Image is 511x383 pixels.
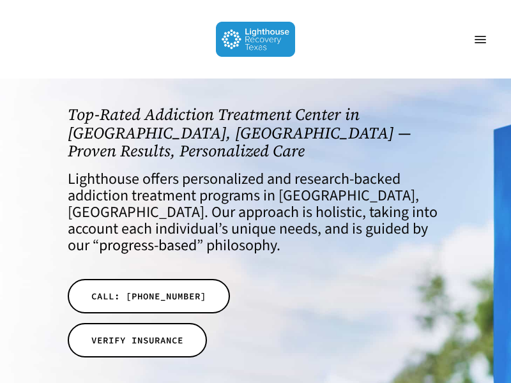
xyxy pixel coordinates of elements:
[68,171,443,254] h4: Lighthouse offers personalized and research-backed addiction treatment programs in [GEOGRAPHIC_DA...
[68,323,207,357] a: VERIFY INSURANCE
[468,33,493,46] a: Navigation Menu
[91,290,206,303] span: CALL: [PHONE_NUMBER]
[68,105,443,160] h1: Top-Rated Addiction Treatment Center in [GEOGRAPHIC_DATA], [GEOGRAPHIC_DATA] — Proven Results, Pe...
[216,22,296,57] img: Lighthouse Recovery Texas
[91,334,183,347] span: VERIFY INSURANCE
[68,279,230,313] a: CALL: [PHONE_NUMBER]
[99,234,197,257] a: progress-based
